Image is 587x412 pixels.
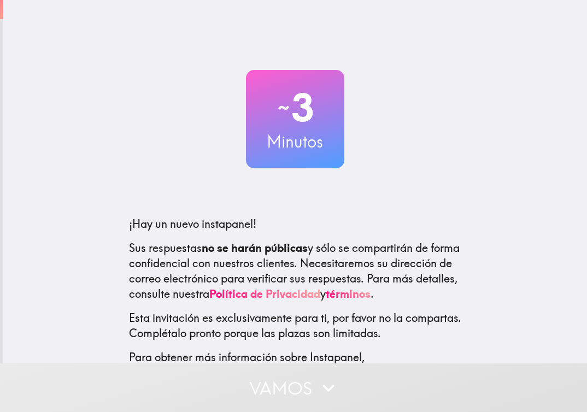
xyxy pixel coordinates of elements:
p: Para obtener más información sobre Instapanel, visita . Si tienes alguna pregunta o necesitas ayu... [129,350,461,411]
p: Esta invitación es exclusivamente para ti, por favor no la compartas. Complétalo pronto porque la... [129,310,461,341]
a: Política de Privacidad [209,287,320,301]
span: ¡Hay un nuevo instapanel! [129,217,256,231]
span: ~ [276,91,291,124]
h2: 3 [246,85,344,130]
p: Sus respuestas y sólo se compartirán de forma confidencial con nuestros clientes. Necesitaremos s... [129,240,461,302]
h3: Minutos [246,130,344,153]
a: términos [326,287,371,301]
b: no se harán públicas [202,241,308,255]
